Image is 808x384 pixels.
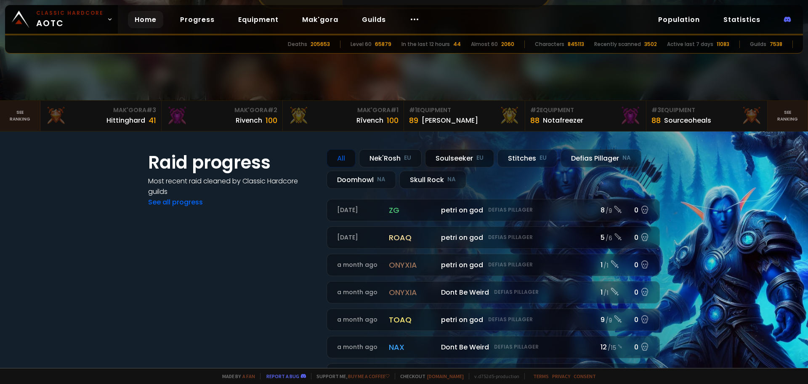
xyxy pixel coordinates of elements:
div: Hittinghard [106,115,145,126]
div: Active last 7 days [667,40,713,48]
a: Population [651,11,707,28]
div: Mak'Gora [288,106,399,115]
h1: Raid progress [148,149,316,176]
div: 3502 [644,40,657,48]
h4: Most recent raid cleaned by Classic Hardcore guilds [148,176,316,197]
small: NA [622,154,631,162]
span: # 2 [268,106,277,114]
a: Classic HardcoreAOTC [5,5,118,34]
span: # 1 [391,106,399,114]
div: 100 [387,115,399,126]
div: Stitches [497,149,557,167]
div: 205653 [311,40,330,48]
div: 88 [651,115,661,126]
small: EU [476,154,484,162]
div: [PERSON_NAME] [422,115,478,126]
div: Equipment [409,106,520,115]
small: NA [447,175,456,184]
a: Statistics [717,11,767,28]
div: Nek'Rosh [359,149,422,167]
div: Level 60 [351,40,372,48]
div: In the last 12 hours [401,40,450,48]
div: Characters [535,40,564,48]
a: Buy me a coffee [348,373,390,379]
span: Made by [217,373,255,379]
div: Equipment [651,106,762,115]
div: Rivench [236,115,262,126]
div: 65879 [375,40,391,48]
a: Terms [533,373,549,379]
div: 7538 [770,40,782,48]
div: Soulseeker [425,149,494,167]
div: Equipment [530,106,641,115]
a: Mak'Gora#3Hittinghard41 [40,101,162,131]
a: a month agonaxDont Be WeirdDefias Pillager12 /150 [327,336,660,358]
div: Notafreezer [543,115,583,126]
small: Classic Hardcore [36,9,104,17]
div: 89 [409,115,418,126]
a: a fan [242,373,255,379]
span: AOTC [36,9,104,30]
a: Privacy [552,373,570,379]
a: Guilds [355,11,393,28]
div: 44 [453,40,461,48]
div: Recently scanned [594,40,641,48]
a: Home [128,11,163,28]
div: Defias Pillager [561,149,641,167]
a: a month agotoaqpetri on godDefias Pillager9 /90 [327,309,660,331]
div: 88 [530,115,540,126]
small: NA [377,175,385,184]
a: Equipment [231,11,285,28]
a: Seeranking [768,101,808,131]
a: See all progress [148,197,203,207]
a: Report a bug [266,373,299,379]
a: a month agoonyxiaDont Be WeirdDefias Pillager1 /10 [327,281,660,303]
div: 845113 [568,40,584,48]
span: Support me, [311,373,390,379]
div: 2060 [501,40,514,48]
small: EU [404,154,411,162]
a: #1Equipment89[PERSON_NAME] [404,101,525,131]
a: Mak'Gora#1Rîvench100 [283,101,404,131]
a: [DATE]roaqpetri on godDefias Pillager5 /60 [327,226,660,249]
div: Skull Rock [399,171,466,189]
div: 41 [149,115,156,126]
div: Sourceoheals [664,115,711,126]
small: EU [540,154,547,162]
a: [DOMAIN_NAME] [427,373,464,379]
a: Mak'gora [295,11,345,28]
div: Doomhowl [327,171,396,189]
div: Guilds [750,40,766,48]
div: Deaths [288,40,307,48]
a: Mak'Gora#2Rivench100 [162,101,283,131]
span: # 3 [651,106,661,114]
a: #3Equipment88Sourceoheals [646,101,768,131]
span: # 2 [530,106,540,114]
div: Rîvench [356,115,383,126]
a: [DATE]zgpetri on godDefias Pillager8 /90 [327,199,660,221]
span: Checkout [395,373,464,379]
a: Progress [173,11,221,28]
span: # 3 [146,106,156,114]
div: Mak'Gora [45,106,156,115]
div: 11083 [717,40,729,48]
span: # 1 [409,106,417,114]
div: 100 [266,115,277,126]
div: Mak'Gora [167,106,277,115]
div: All [327,149,356,167]
a: a month agoonyxiapetri on godDefias Pillager1 /10 [327,254,660,276]
span: v. d752d5 - production [469,373,519,379]
a: #2Equipment88Notafreezer [525,101,646,131]
div: Almost 60 [471,40,498,48]
a: Consent [574,373,596,379]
